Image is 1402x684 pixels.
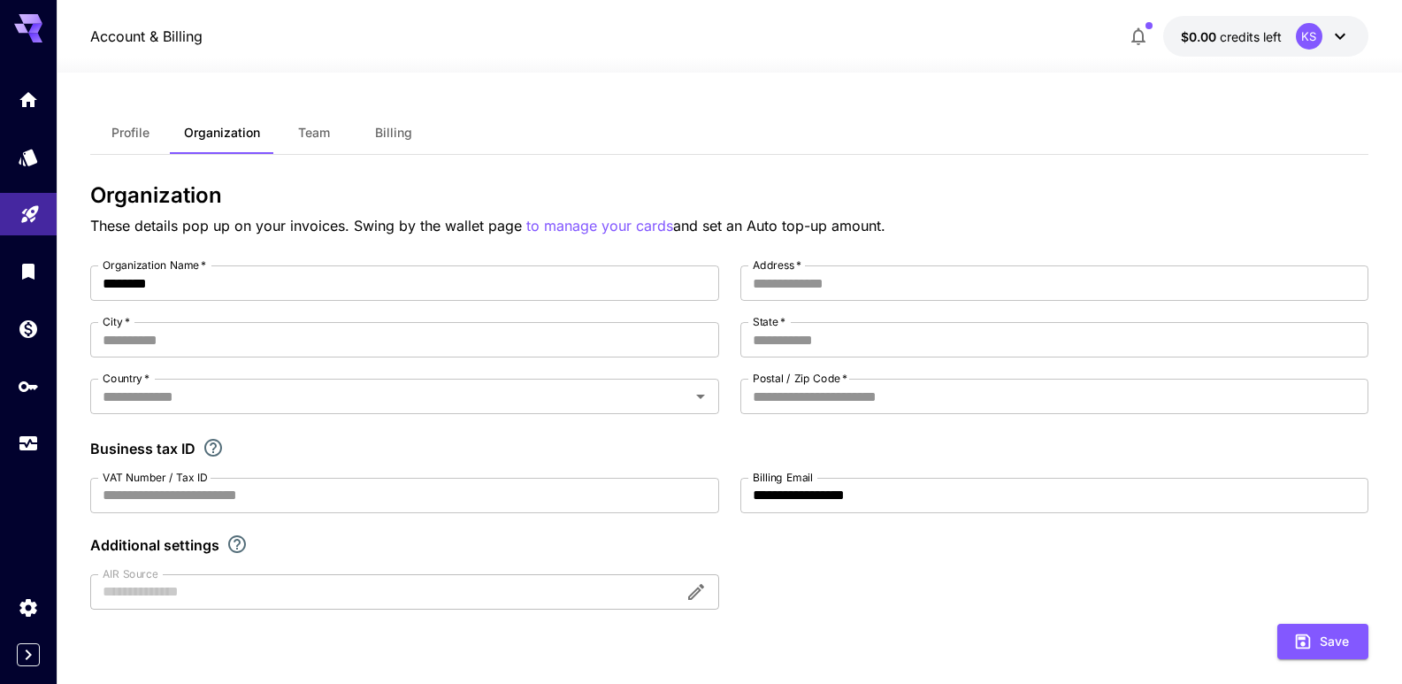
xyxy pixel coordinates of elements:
[753,470,813,485] label: Billing Email
[184,125,260,141] span: Organization
[1220,29,1282,44] span: credits left
[103,470,208,485] label: VAT Number / Tax ID
[90,534,219,556] p: Additional settings
[226,534,248,555] svg: Explore additional customization settings
[1314,599,1402,684] iframe: Chat Widget
[18,375,39,397] div: API Keys
[90,183,1368,208] h3: Organization
[1277,624,1368,660] button: Save
[18,596,39,619] div: Settings
[688,384,713,409] button: Open
[111,125,149,141] span: Profile
[19,197,41,219] div: Playground
[90,26,203,47] a: Account & Billing
[1163,16,1368,57] button: $0.00KS
[18,433,39,455] div: Usage
[526,215,673,237] button: to manage your cards
[90,217,526,234] span: These details pop up on your invoices. Swing by the wallet page
[17,643,40,666] button: Expand sidebar
[103,257,206,273] label: Organization Name
[375,125,412,141] span: Billing
[753,257,801,273] label: Address
[203,437,224,458] svg: If you are a business tax registrant, please enter your business tax ID here.
[753,371,847,386] label: Postal / Zip Code
[1181,27,1282,46] div: $0.00
[90,26,203,47] nav: breadcrumb
[753,314,785,329] label: State
[18,260,39,282] div: Library
[298,125,330,141] span: Team
[103,371,149,386] label: Country
[1296,23,1322,50] div: KS
[18,146,39,168] div: Models
[103,566,157,581] label: AIR Source
[1181,29,1220,44] span: $0.00
[90,438,195,459] p: Business tax ID
[18,318,39,340] div: Wallet
[103,314,130,329] label: City
[673,217,885,234] span: and set an Auto top-up amount.
[18,88,39,111] div: Home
